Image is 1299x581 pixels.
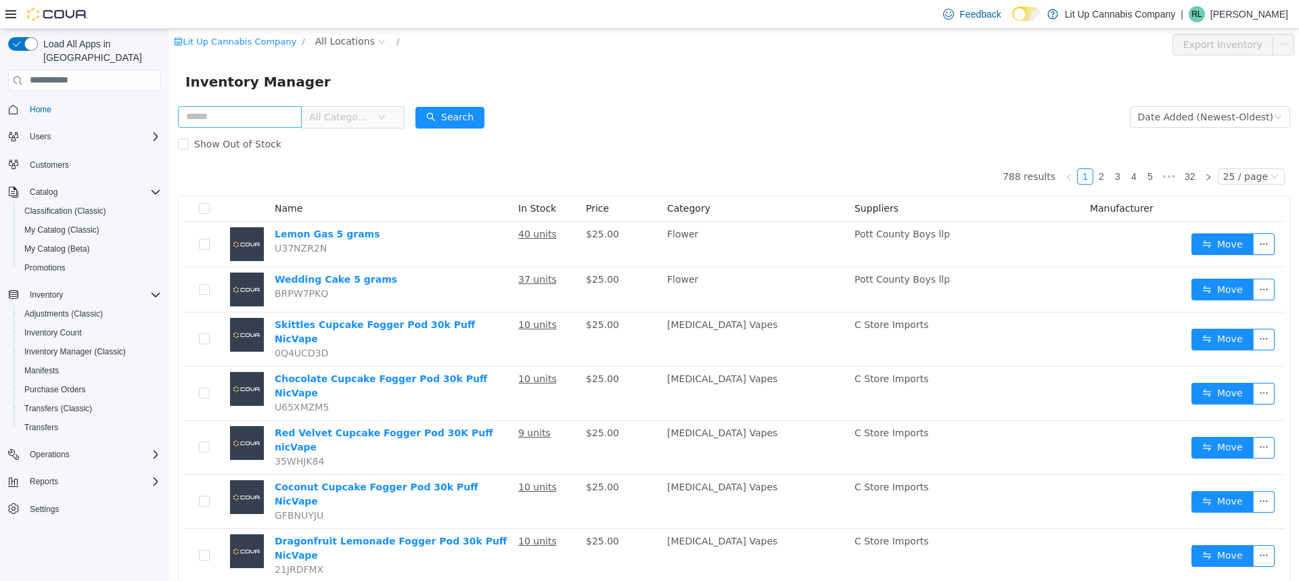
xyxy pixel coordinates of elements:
[106,452,309,478] a: Coconut Cupcake Fogger Pod 30k Puff NicVape
[1103,5,1125,26] button: icon: ellipsis
[969,78,1104,98] div: Date Added (Newest-Oldest)
[14,202,166,220] button: Classification (Classic)
[14,399,166,418] button: Transfers (Classic)
[106,174,133,185] span: Name
[1022,250,1085,271] button: icon: swapMove
[685,174,729,185] span: Suppliers
[19,241,95,257] a: My Catalog (Beta)
[417,290,450,301] span: $25.00
[1181,6,1183,22] p: |
[14,323,166,342] button: Inventory Count
[349,452,388,463] u: 10 units
[19,419,161,436] span: Transfers
[30,187,58,197] span: Catalog
[941,140,956,155] a: 3
[1084,516,1106,538] button: icon: ellipsis
[24,308,103,319] span: Adjustments (Classic)
[61,397,95,431] img: Red Velvet Cupcake Fogger Pod 30K Puff nicVape placeholder
[908,139,924,156] li: 1
[5,8,14,17] i: icon: shop
[14,361,166,380] button: Manifests
[3,183,166,202] button: Catalog
[1084,300,1106,321] button: icon: ellipsis
[133,7,135,18] span: /
[24,473,161,490] span: Reports
[19,344,131,360] a: Inventory Manager (Classic)
[1084,408,1106,429] button: icon: ellipsis
[349,398,382,409] u: 9 units
[417,174,440,185] span: Price
[685,245,781,256] span: Pott County Boys llp
[349,290,388,301] u: 10 units
[493,338,680,392] td: [MEDICAL_DATA] Vapes
[106,245,228,256] a: Wedding Cake 5 grams
[106,373,160,384] span: U65XMZM5
[417,200,450,210] span: $25.00
[106,481,154,492] span: GFBNUYJU
[493,500,680,554] td: [MEDICAL_DATA] Vapes
[834,139,886,156] li: 788 results
[1084,250,1106,271] button: icon: ellipsis
[685,200,781,210] span: Pott County Boys llp
[1011,140,1030,155] a: 32
[227,7,230,18] span: /
[30,504,59,515] span: Settings
[493,193,680,238] td: Flower
[14,380,166,399] button: Purchase Orders
[974,140,988,155] a: 5
[30,131,51,142] span: Users
[989,139,1011,156] span: •••
[493,392,680,446] td: [MEDICAL_DATA] Vapes
[14,220,166,239] button: My Catalog (Classic)
[106,344,318,369] a: Chocolate Cupcake Fogger Pod 30k Puff NicVape
[24,346,126,357] span: Inventory Manager (Classic)
[24,287,161,303] span: Inventory
[19,381,91,398] a: Purchase Orders
[349,507,388,517] u: 10 units
[19,241,161,257] span: My Catalog (Beta)
[24,156,161,172] span: Customers
[61,243,95,277] img: Wedding Cake 5 grams placeholder
[24,101,161,118] span: Home
[106,319,159,329] span: 0Q4UCD3D
[1084,354,1106,375] button: icon: ellipsis
[106,535,154,546] span: 21JRDFMX
[19,363,64,379] a: Manifests
[19,203,112,219] a: Classification (Classic)
[24,184,63,200] button: Catalog
[1191,6,1202,22] span: RL
[1022,408,1085,429] button: icon: swapMove
[14,342,166,361] button: Inventory Manager (Classic)
[19,306,108,322] a: Adjustments (Classic)
[30,449,70,460] span: Operations
[24,446,75,463] button: Operations
[61,451,95,485] img: Coconut Cupcake Fogger Pod 30k Puff NicVape placeholder
[1054,140,1099,155] div: 25 / page
[19,222,105,238] a: My Catalog (Classic)
[349,200,388,210] u: 40 units
[24,422,58,433] span: Transfers
[24,206,106,216] span: Classification (Classic)
[685,507,759,517] span: C Store Imports
[20,110,118,120] span: Show Out of Stock
[14,418,166,437] button: Transfers
[24,225,99,235] span: My Catalog (Classic)
[349,344,388,355] u: 10 units
[24,384,86,395] span: Purchase Orders
[24,157,74,173] a: Customers
[1012,21,1013,22] span: Dark Mode
[19,260,161,276] span: Promotions
[106,200,211,210] a: Lemon Gas 5 grams
[493,283,680,338] td: [MEDICAL_DATA] Vapes
[24,473,64,490] button: Reports
[921,174,984,185] span: Manufacturer
[1035,144,1043,152] i: icon: right
[19,381,161,398] span: Purchase Orders
[1084,204,1106,226] button: icon: ellipsis
[30,289,63,300] span: Inventory
[24,129,161,145] span: Users
[19,203,161,219] span: Classification (Classic)
[27,7,88,21] img: Cova
[1022,462,1085,484] button: icon: swapMove
[19,363,161,379] span: Manifests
